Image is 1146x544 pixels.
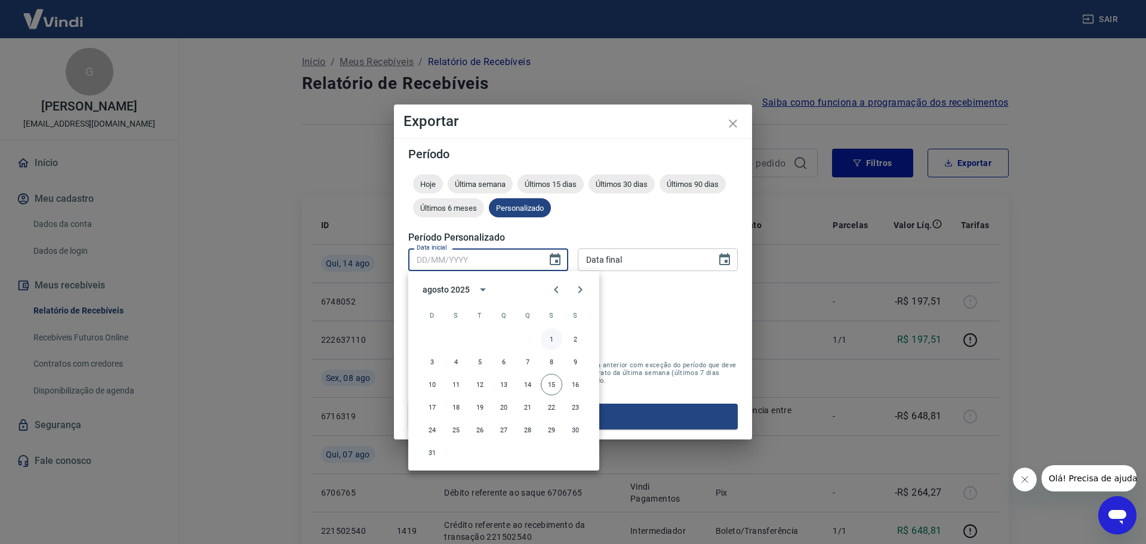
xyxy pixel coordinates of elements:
button: 29 [541,419,562,441]
button: Choose date [543,248,567,272]
span: segunda-feira [445,303,467,327]
h5: Período [408,148,738,160]
span: Personalizado [489,204,551,213]
span: Últimos 90 dias [660,180,726,189]
span: quinta-feira [517,303,538,327]
button: 2 [565,328,586,350]
button: 28 [517,419,538,441]
span: Última semana [448,180,513,189]
button: 19 [469,397,491,418]
button: 27 [493,419,515,441]
div: Personalizado [489,198,551,217]
label: Data inicial [417,243,447,252]
button: 6 [493,351,515,373]
span: sexta-feira [541,303,562,327]
button: 12 [469,374,491,395]
h4: Exportar [403,114,743,128]
span: Últimos 6 meses [413,204,484,213]
button: 10 [421,374,443,395]
button: 8 [541,351,562,373]
span: quarta-feira [493,303,515,327]
button: 9 [565,351,586,373]
div: Últimos 90 dias [660,174,726,193]
div: Última semana [448,174,513,193]
iframe: Mensagem da empresa [1042,465,1136,491]
span: Últimos 30 dias [589,180,655,189]
span: terça-feira [469,303,491,327]
button: close [719,109,747,138]
button: 16 [565,374,586,395]
button: 4 [445,351,467,373]
span: Hoje [413,180,443,189]
button: 13 [493,374,515,395]
button: calendar view is open, switch to year view [473,279,493,300]
div: Últimos 30 dias [589,174,655,193]
button: 31 [421,442,443,463]
button: 5 [469,351,491,373]
button: Previous month [544,278,568,302]
button: 24 [421,419,443,441]
span: Últimos 15 dias [517,180,584,189]
button: 30 [565,419,586,441]
button: 22 [541,397,562,418]
button: 21 [517,397,538,418]
div: Últimos 15 dias [517,174,584,193]
button: 23 [565,397,586,418]
button: 26 [469,419,491,441]
button: 14 [517,374,538,395]
input: DD/MM/YYYY [578,248,708,271]
button: 15 [541,374,562,395]
span: domingo [421,303,443,327]
input: DD/MM/YYYY [408,248,538,271]
div: Hoje [413,174,443,193]
button: 3 [421,351,443,373]
button: 25 [445,419,467,441]
button: 7 [517,351,538,373]
button: 17 [421,397,443,418]
div: agosto 2025 [423,284,469,296]
button: Choose date [713,248,737,272]
span: Olá! Precisa de ajuda? [7,8,100,18]
button: 1 [541,328,562,350]
button: 11 [445,374,467,395]
button: Next month [568,278,592,302]
span: sábado [565,303,586,327]
iframe: Fechar mensagem [1013,468,1037,491]
iframe: Botão para abrir a janela de mensagens [1098,496,1136,534]
div: Últimos 6 meses [413,198,484,217]
button: 20 [493,397,515,418]
h5: Período Personalizado [408,232,738,244]
button: 18 [445,397,467,418]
